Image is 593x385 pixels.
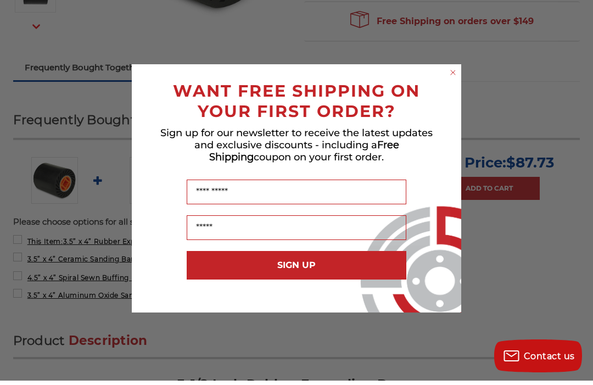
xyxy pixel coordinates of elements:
span: Sign up for our newsletter to receive the latest updates and exclusive discounts - including a co... [160,131,433,168]
span: Free Shipping [209,143,399,168]
span: Contact us [524,355,575,366]
span: WANT FREE SHIPPING ON YOUR FIRST ORDER? [173,85,420,126]
input: Email [187,220,406,244]
button: Contact us [494,344,582,377]
button: Close dialog [447,71,458,82]
button: SIGN UP [187,255,406,284]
